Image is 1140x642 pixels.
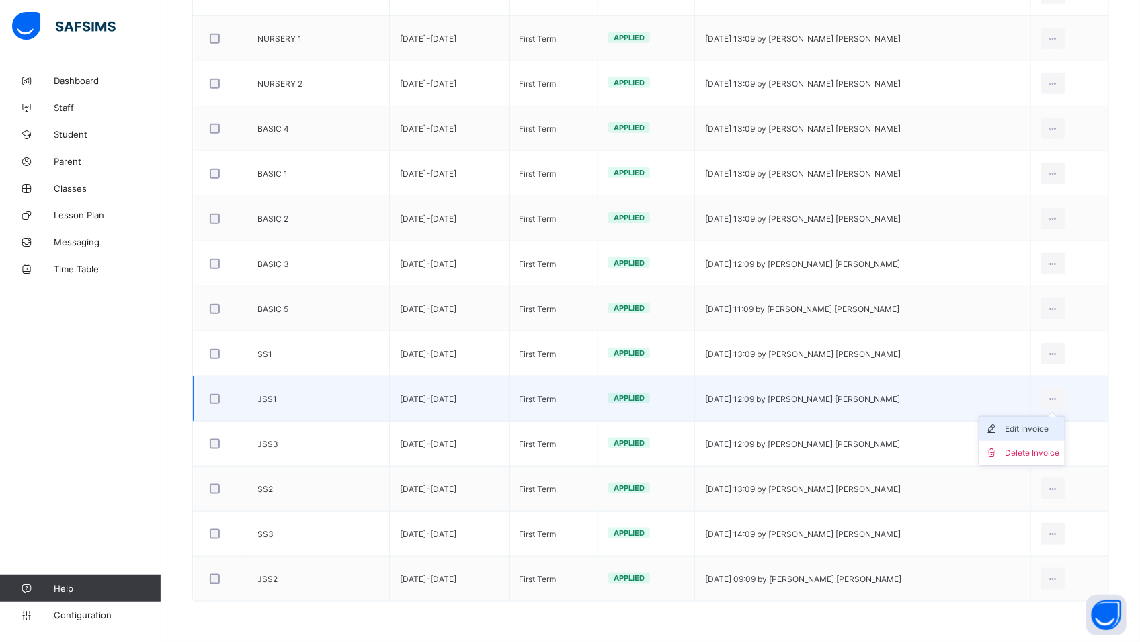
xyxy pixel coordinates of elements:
td: [DATE] 12:09 by [PERSON_NAME] [PERSON_NAME] [695,422,1030,467]
td: BASIC 2 [247,196,390,241]
span: Applied [614,573,645,583]
td: First Term [509,106,598,151]
td: [DATE]-[DATE] [389,241,509,286]
span: Dashboard [54,75,161,86]
td: [DATE]-[DATE] [389,16,509,61]
td: [DATE]-[DATE] [389,557,509,602]
td: First Term [509,151,598,196]
span: Time Table [54,264,161,274]
img: safsims [12,12,116,40]
span: Student [54,129,161,140]
td: [DATE] 09:09 by [PERSON_NAME] [PERSON_NAME] [695,557,1030,602]
td: JSS1 [247,376,390,422]
td: First Term [509,422,598,467]
td: First Term [509,376,598,422]
td: [DATE] 11:09 by [PERSON_NAME] [PERSON_NAME] [695,286,1030,331]
td: [DATE] 12:09 by [PERSON_NAME] [PERSON_NAME] [695,241,1030,286]
td: First Term [509,241,598,286]
td: [DATE] 13:09 by [PERSON_NAME] [PERSON_NAME] [695,331,1030,376]
span: Help [54,583,161,594]
td: First Term [509,61,598,106]
td: BASIC 5 [247,286,390,331]
td: First Term [509,331,598,376]
span: Applied [614,78,645,87]
span: Configuration [54,610,161,620]
td: BASIC 4 [247,106,390,151]
td: NURSERY 2 [247,61,390,106]
td: [DATE] 13:09 by [PERSON_NAME] [PERSON_NAME] [695,61,1030,106]
td: First Term [509,286,598,331]
div: Edit Invoice [1005,422,1059,436]
span: Parent [54,156,161,167]
span: Applied [614,438,645,448]
span: Lesson Plan [54,210,161,220]
span: Applied [614,123,645,132]
td: SS2 [247,467,390,512]
td: SS1 [247,331,390,376]
span: Staff [54,102,161,113]
td: First Term [509,467,598,512]
td: [DATE] 13:09 by [PERSON_NAME] [PERSON_NAME] [695,16,1030,61]
td: JSS2 [247,557,390,602]
td: [DATE] 13:09 by [PERSON_NAME] [PERSON_NAME] [695,196,1030,241]
td: [DATE]-[DATE] [389,512,509,557]
td: BASIC 3 [247,241,390,286]
td: BASIC 1 [247,151,390,196]
td: NURSERY 1 [247,16,390,61]
td: [DATE] 13:09 by [PERSON_NAME] [PERSON_NAME] [695,467,1030,512]
td: [DATE] 13:09 by [PERSON_NAME] [PERSON_NAME] [695,151,1030,196]
span: Applied [614,303,645,313]
td: First Term [509,512,598,557]
td: [DATE]-[DATE] [389,151,509,196]
span: Applied [614,393,645,403]
td: SS3 [247,512,390,557]
td: First Term [509,557,598,602]
span: Applied [614,213,645,223]
div: Delete Invoice [1005,446,1059,460]
span: Applied [614,33,645,42]
td: First Term [509,16,598,61]
td: [DATE]-[DATE] [389,106,509,151]
td: [DATE]-[DATE] [389,376,509,422]
td: [DATE]-[DATE] [389,286,509,331]
td: [DATE] 12:09 by [PERSON_NAME] [PERSON_NAME] [695,376,1030,422]
td: [DATE] 14:09 by [PERSON_NAME] [PERSON_NAME] [695,512,1030,557]
span: Applied [614,348,645,358]
td: [DATE]-[DATE] [389,467,509,512]
span: Messaging [54,237,161,247]
span: Applied [614,528,645,538]
span: Applied [614,168,645,177]
td: [DATE]-[DATE] [389,196,509,241]
td: JSS3 [247,422,390,467]
td: [DATE]-[DATE] [389,61,509,106]
td: [DATE] 13:09 by [PERSON_NAME] [PERSON_NAME] [695,106,1030,151]
td: [DATE]-[DATE] [389,331,509,376]
td: First Term [509,196,598,241]
button: Open asap [1086,595,1127,635]
td: [DATE]-[DATE] [389,422,509,467]
span: Classes [54,183,161,194]
span: Applied [614,483,645,493]
span: Applied [614,258,645,268]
